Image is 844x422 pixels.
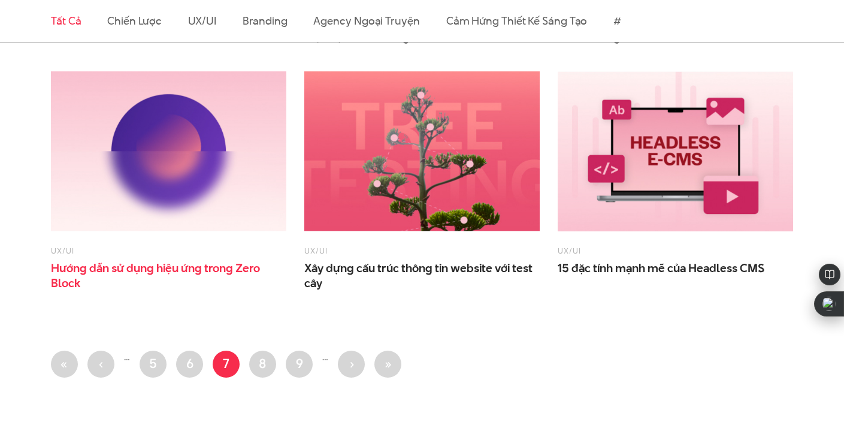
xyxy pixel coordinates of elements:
[107,13,161,28] a: Chiến lược
[571,260,591,276] span: đặc
[558,71,793,231] img: 15 đặc tính mạnh mẽ của Headless CMS
[740,260,764,276] span: CMS
[384,354,392,372] span: »
[249,351,276,378] a: 8
[304,276,322,291] span: cây
[558,245,581,256] a: UX/UI
[124,351,130,363] li: …
[613,13,621,28] a: #
[51,261,286,291] span: Hướng dẫn sử dụng hiệu ứng trong Zero
[615,260,645,276] span: mạnh
[51,261,286,291] a: Hướng dẫn sử dụng hiệu ứng trong ZeroBlock
[446,13,588,28] a: Cảm hứng thiết kế sáng tạo
[648,260,665,276] span: mẽ
[558,261,793,291] a: 15 đặc tính mạnh mẽ của Headless CMS
[60,354,68,372] span: «
[593,260,613,276] span: tính
[243,13,287,28] a: Branding
[51,13,81,28] a: Tất cả
[304,261,540,291] span: Xây dựng cấu trúc thông tin website với test
[140,351,167,378] a: 5
[99,354,104,372] span: ‹
[304,245,328,256] a: UX/UI
[558,260,569,276] span: 15
[51,245,74,256] a: UX/UI
[176,351,203,378] a: 6
[349,354,354,372] span: ›
[51,71,286,231] img: Hướng dẫn sử dụng hiệu ứng trong Zero Block
[304,261,540,291] a: Xây dựng cấu trúc thông tin website với testcây
[286,351,313,378] a: 9
[313,13,419,28] a: Agency ngoại truyện
[188,13,217,28] a: UX/UI
[688,260,737,276] span: Headless
[322,351,328,363] li: …
[667,260,686,276] span: của
[51,276,80,291] span: Block
[304,71,540,231] img: Xây dựng cấu trúc thông tin website với test cây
